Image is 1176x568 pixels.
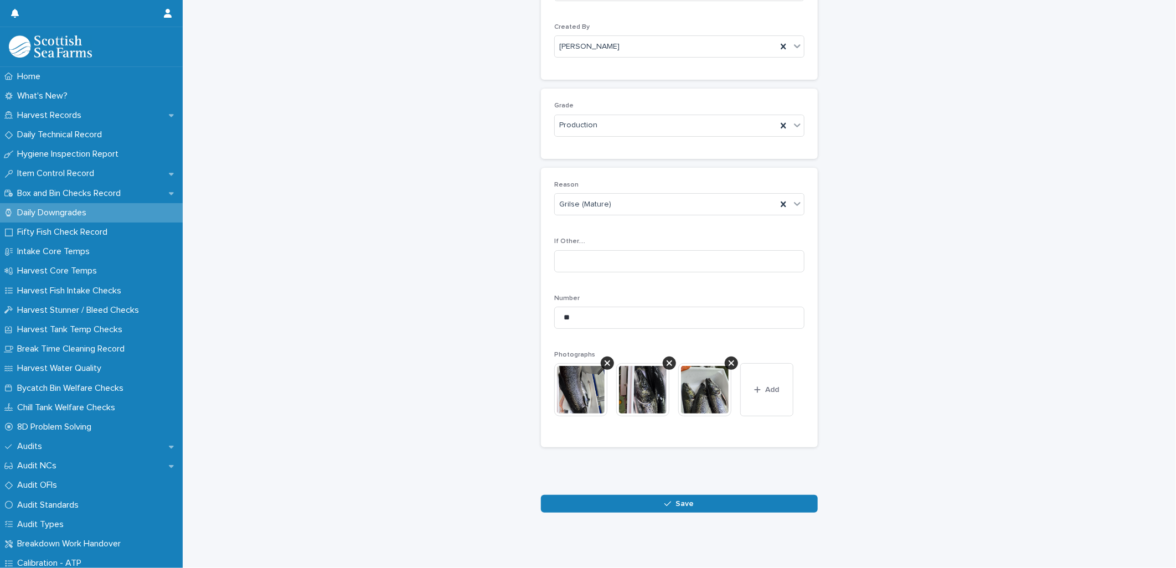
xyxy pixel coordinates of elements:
p: Audit OFIs [13,480,66,490]
span: Save [676,500,694,508]
span: Number [554,295,580,302]
span: Reason [554,182,579,188]
span: [PERSON_NAME] [559,41,620,53]
p: Box and Bin Checks Record [13,188,130,199]
p: Break Time Cleaning Record [13,344,133,354]
img: mMrefqRFQpe26GRNOUkG [9,35,92,58]
p: Audits [13,441,51,452]
p: What's New? [13,91,76,101]
p: Harvest Records [13,110,90,121]
span: If Other.... [554,238,585,245]
p: Audit Types [13,519,73,530]
p: Harvest Stunner / Bleed Checks [13,305,148,316]
p: Harvest Fish Intake Checks [13,286,130,296]
p: Bycatch Bin Welfare Checks [13,383,132,394]
p: Fifty Fish Check Record [13,227,116,237]
p: Daily Downgrades [13,208,95,218]
p: 8D Problem Solving [13,422,100,432]
span: Created By [554,24,590,30]
p: Daily Technical Record [13,130,111,140]
span: Photographs [554,352,595,358]
p: Hygiene Inspection Report [13,149,127,159]
p: Audit NCs [13,461,65,471]
button: Save [541,495,818,513]
p: Home [13,71,49,82]
span: Grade [554,102,574,109]
span: Production [559,120,597,131]
p: Audit Standards [13,500,87,510]
span: Grilse (Mature) [559,199,611,210]
p: Intake Core Temps [13,246,99,257]
p: Harvest Water Quality [13,363,110,374]
p: Chill Tank Welfare Checks [13,402,124,413]
p: Harvest Tank Temp Checks [13,324,131,335]
p: Breakdown Work Handover [13,539,130,549]
button: Add [740,363,793,416]
p: Item Control Record [13,168,103,179]
span: Add [766,386,780,394]
p: Harvest Core Temps [13,266,106,276]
